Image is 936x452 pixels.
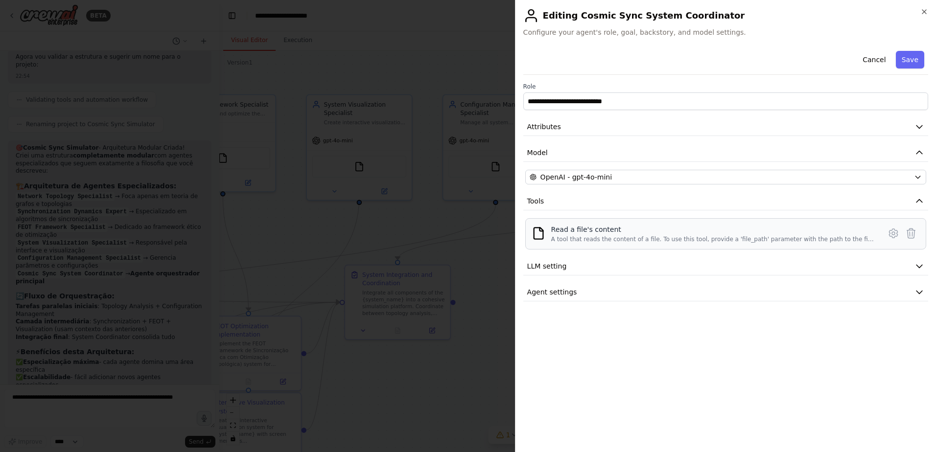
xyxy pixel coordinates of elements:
[896,51,924,68] button: Save
[523,83,928,90] label: Role
[523,257,928,275] button: LLM setting
[527,196,544,206] span: Tools
[527,261,567,271] span: LLM setting
[525,170,926,184] button: OpenAI - gpt-4o-mini
[885,225,902,242] button: Configure tool
[523,144,928,162] button: Model
[527,287,577,297] span: Agent settings
[527,148,548,158] span: Model
[551,225,875,234] div: Read a file's content
[523,118,928,136] button: Attributes
[523,283,928,301] button: Agent settings
[532,226,545,240] img: FileReadTool
[523,8,928,23] h2: Editing Cosmic Sync System Coordinator
[523,27,928,37] span: Configure your agent's role, goal, backstory, and model settings.
[523,192,928,210] button: Tools
[902,225,920,242] button: Delete tool
[551,235,875,243] div: A tool that reads the content of a file. To use this tool, provide a 'file_path' parameter with t...
[857,51,891,68] button: Cancel
[540,172,612,182] span: OpenAI - gpt-4o-mini
[527,122,561,132] span: Attributes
